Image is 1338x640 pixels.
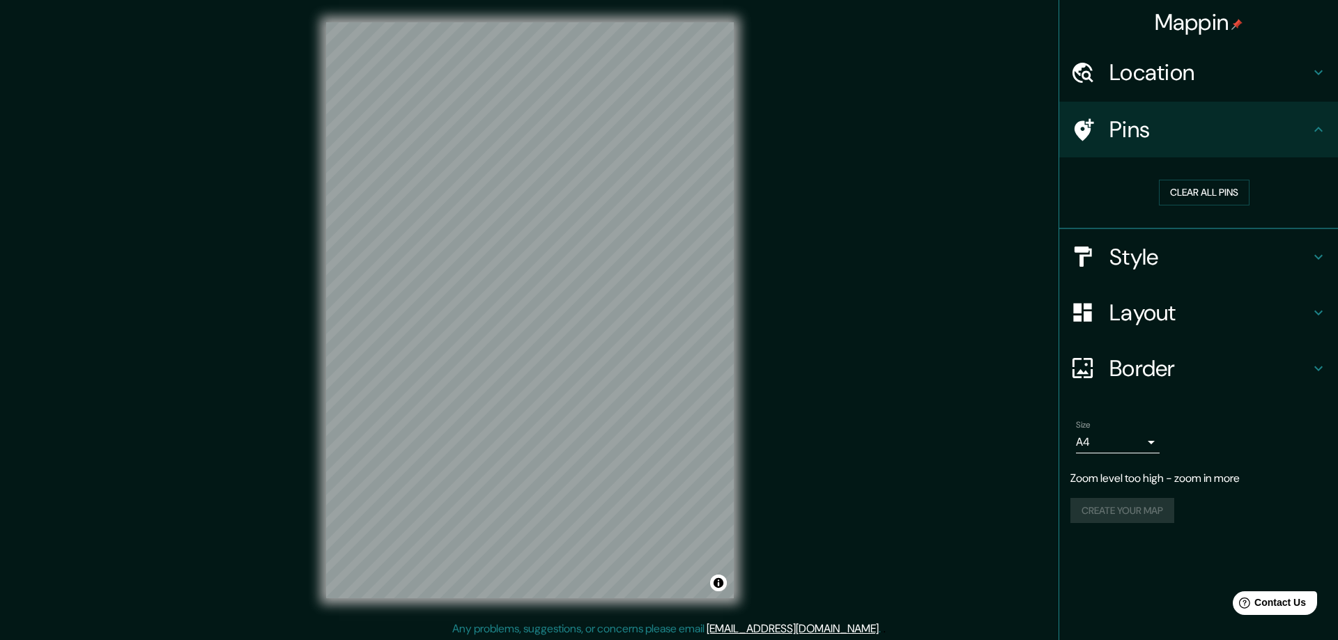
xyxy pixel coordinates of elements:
div: . [883,621,886,637]
a: [EMAIL_ADDRESS][DOMAIN_NAME] [707,621,879,636]
div: . [881,621,883,637]
h4: Pins [1109,116,1310,143]
canvas: Map [326,22,734,598]
h4: Mappin [1155,8,1243,36]
button: Toggle attribution [710,575,727,591]
div: Border [1059,341,1338,396]
h4: Location [1109,58,1310,86]
p: Zoom level too high - zoom in more [1070,470,1327,487]
label: Size [1076,419,1091,430]
iframe: Help widget launcher [1214,586,1323,625]
img: pin-icon.png [1231,19,1243,30]
h4: Style [1109,243,1310,271]
h4: Layout [1109,299,1310,327]
div: Layout [1059,285,1338,341]
div: Pins [1059,102,1338,157]
div: Location [1059,45,1338,100]
div: A4 [1076,431,1160,453]
p: Any problems, suggestions, or concerns please email . [452,621,881,637]
h4: Border [1109,354,1310,382]
div: Style [1059,229,1338,285]
button: Clear all pins [1159,180,1249,205]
